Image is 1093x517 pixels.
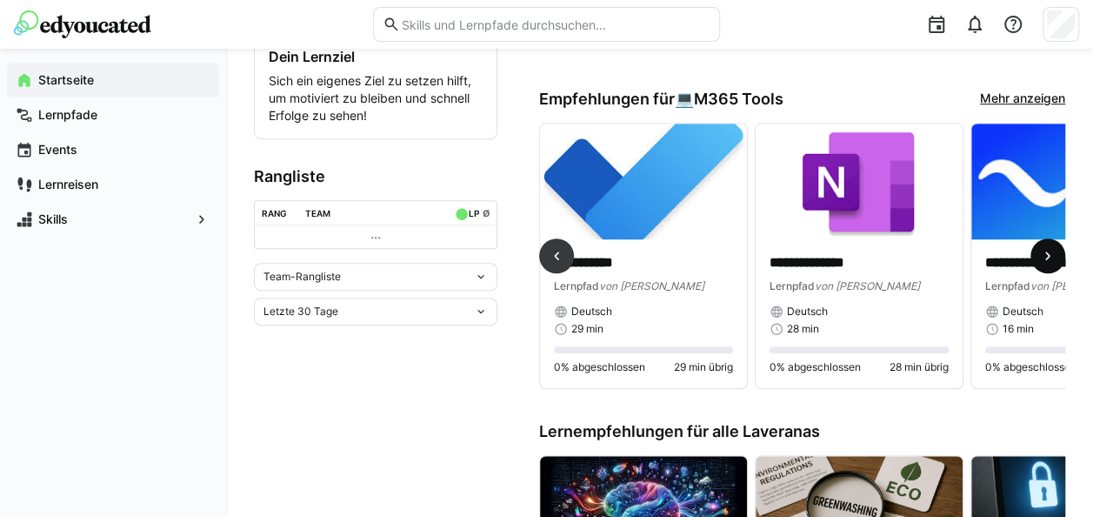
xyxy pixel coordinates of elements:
[540,124,747,240] img: image
[571,322,603,336] span: 29 min
[305,208,330,218] div: Team
[254,167,497,186] h3: Rangliste
[675,90,783,109] div: 💻️
[269,72,483,124] p: Sich ein eigenes Ziel zu setzen hilft, um motiviert zu bleiben und schnell Erfolge zu sehen!
[787,305,828,319] span: Deutsch
[269,48,483,65] h4: Dein Lernziel
[571,305,612,319] span: Deutsch
[482,205,490,219] a: ø
[815,279,920,292] span: von [PERSON_NAME]
[554,279,599,292] span: Lernpfad
[554,360,645,374] span: 0% abgeschlossen
[1003,322,1034,336] span: 16 min
[469,208,479,218] div: LP
[985,279,1030,292] span: Lernpfad
[674,360,733,374] span: 29 min übrig
[539,90,783,109] h3: Empfehlungen für
[787,322,819,336] span: 28 min
[539,422,1065,441] h3: Lernempfehlungen für alle Laveranas
[770,279,815,292] span: Lernpfad
[770,360,861,374] span: 0% abgeschlossen
[890,360,949,374] span: 28 min übrig
[263,305,338,319] span: Letzte 30 Tage
[985,360,1076,374] span: 0% abgeschlossen
[400,17,710,32] input: Skills und Lernpfade durchsuchen…
[262,208,287,218] div: Rang
[1003,305,1043,319] span: Deutsch
[980,90,1065,109] a: Mehr anzeigen
[263,270,341,284] span: Team-Rangliste
[756,124,963,240] img: image
[599,279,704,292] span: von [PERSON_NAME]
[694,90,783,109] span: M365 Tools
